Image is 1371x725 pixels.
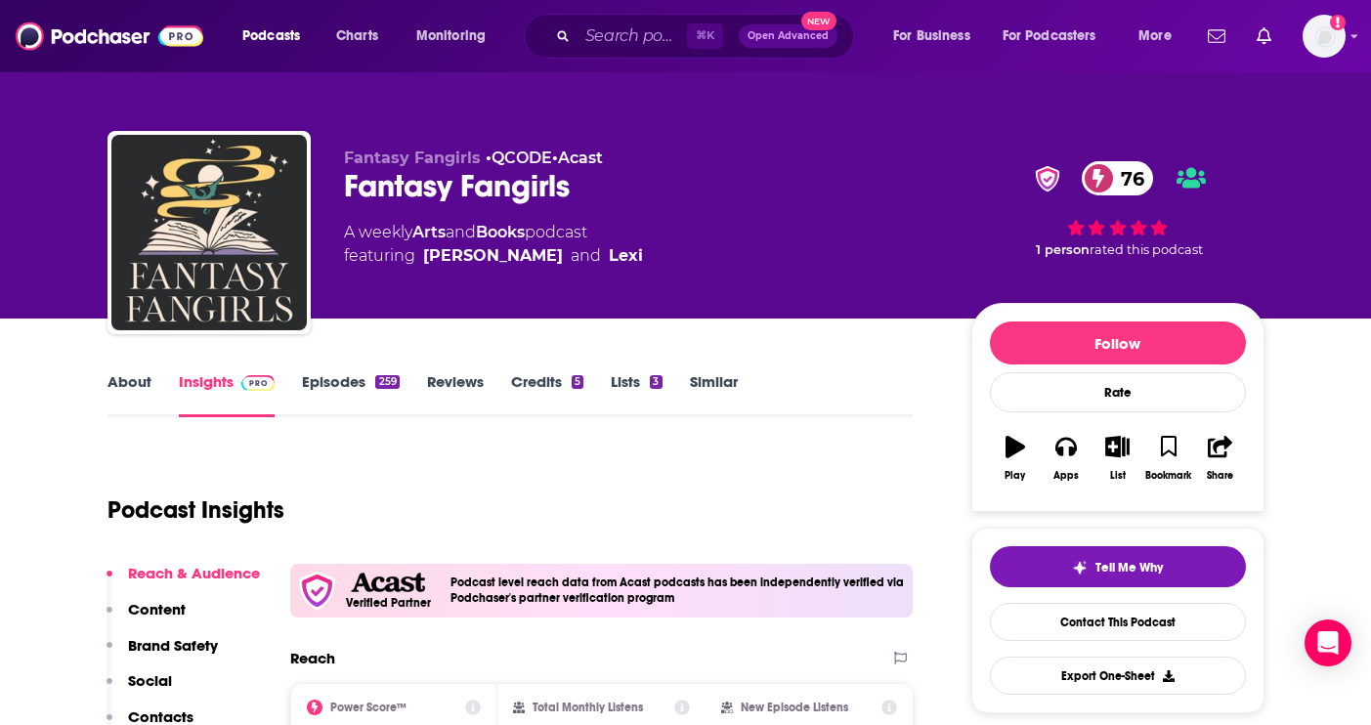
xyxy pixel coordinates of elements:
img: Acast [351,573,425,593]
span: For Podcasters [1003,22,1096,50]
div: A weekly podcast [344,221,643,268]
div: 259 [375,375,399,389]
a: QCODE [492,149,552,167]
button: Apps [1041,423,1092,493]
img: Podchaser Pro [241,375,276,391]
button: open menu [1125,21,1196,52]
span: • [486,149,552,167]
p: Social [128,671,172,690]
svg: Add a profile image [1330,15,1346,30]
h1: Podcast Insights [107,495,284,525]
p: Content [128,600,186,618]
span: New [801,12,836,30]
button: open menu [990,21,1125,52]
span: 76 [1101,161,1154,195]
img: verfied icon [298,572,336,610]
img: Fantasy Fangirls [111,135,307,330]
p: Reach & Audience [128,564,260,582]
img: User Profile [1303,15,1346,58]
button: Content [107,600,186,636]
span: Open Advanced [748,31,829,41]
button: List [1092,423,1142,493]
button: Play [990,423,1041,493]
span: Podcasts [242,22,300,50]
a: Similar [690,372,738,417]
button: Follow [990,321,1246,364]
div: Rate [990,372,1246,412]
a: Contact This Podcast [990,603,1246,641]
a: Arts [412,223,446,241]
span: Tell Me Why [1095,560,1163,576]
span: and [571,244,601,268]
button: Open AdvancedNew [739,24,837,48]
a: Show notifications dropdown [1249,20,1279,53]
div: Search podcasts, credits, & more... [542,14,873,59]
button: open menu [879,21,995,52]
span: Charts [336,22,378,50]
button: open menu [229,21,325,52]
div: Bookmark [1145,470,1191,482]
button: Show profile menu [1303,15,1346,58]
div: 3 [650,375,662,389]
div: Open Intercom Messenger [1305,619,1351,666]
span: More [1138,22,1172,50]
div: verified Badge76 1 personrated this podcast [971,149,1264,270]
h2: New Episode Listens [741,701,848,714]
span: • [552,149,603,167]
span: rated this podcast [1090,242,1203,257]
a: Charts [323,21,390,52]
img: verified Badge [1029,166,1066,192]
span: Fantasy Fangirls [344,149,481,167]
p: Brand Safety [128,636,218,655]
a: About [107,372,151,417]
div: Share [1207,470,1233,482]
img: tell me why sparkle [1072,560,1088,576]
span: ⌘ K [687,23,723,49]
a: Episodes259 [302,372,399,417]
button: Bookmark [1143,423,1194,493]
a: Lists3 [611,372,662,417]
a: Acast [558,149,603,167]
span: Logged in as riley.davis [1303,15,1346,58]
span: and [446,223,476,241]
a: 76 [1082,161,1154,195]
a: Credits5 [511,372,583,417]
button: open menu [403,21,511,52]
div: Play [1005,470,1025,482]
a: InsightsPodchaser Pro [179,372,276,417]
a: Lexi [609,244,643,268]
div: Apps [1053,470,1079,482]
span: 1 person [1036,242,1090,257]
button: Reach & Audience [107,564,260,600]
h2: Reach [290,649,335,667]
h2: Total Monthly Listens [533,701,643,714]
span: featuring [344,244,643,268]
a: Show notifications dropdown [1200,20,1233,53]
input: Search podcasts, credits, & more... [578,21,687,52]
a: Books [476,223,525,241]
button: Brand Safety [107,636,218,672]
h4: Podcast level reach data from Acast podcasts has been independently verified via Podchaser's part... [450,576,906,605]
h2: Power Score™ [330,701,407,714]
div: 5 [572,375,583,389]
span: For Business [893,22,970,50]
a: [PERSON_NAME] [423,244,563,268]
span: Monitoring [416,22,486,50]
div: List [1110,470,1126,482]
button: Share [1194,423,1245,493]
button: Export One-Sheet [990,657,1246,695]
a: Reviews [427,372,484,417]
button: Social [107,671,172,707]
button: tell me why sparkleTell Me Why [990,546,1246,587]
img: Podchaser - Follow, Share and Rate Podcasts [16,18,203,55]
h5: Verified Partner [346,597,431,609]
